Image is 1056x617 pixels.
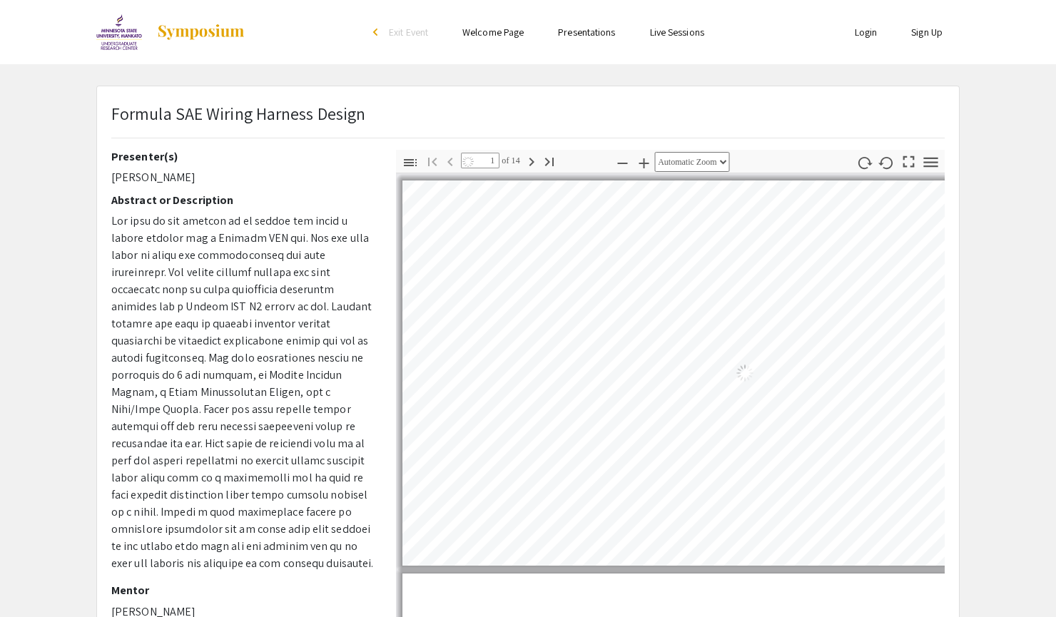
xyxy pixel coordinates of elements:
[558,26,615,39] a: Presentations
[398,152,422,173] button: Toggle Sidebar
[111,150,375,163] h2: Presenter(s)
[610,152,634,173] button: Zoom Out
[499,153,521,168] span: of 14
[897,150,921,170] button: Switch to Presentation Mode
[461,153,499,168] input: Page
[389,26,428,39] span: Exit Event
[537,151,562,171] button: Go to Last Page
[111,193,375,207] h2: Abstract or Description
[631,152,656,173] button: Zoom In
[462,26,524,39] a: Welcome Page
[11,553,61,606] iframe: Chat
[420,151,445,171] button: Go to First Page
[96,14,142,50] img: 24th Annual Undergraduate Research Symposium
[373,28,382,36] div: arrow_back_ios
[111,169,375,186] p: [PERSON_NAME]
[911,26,943,39] a: Sign Up
[875,152,899,173] button: Rotate Counterclockwise
[654,152,729,172] select: Zoom
[438,151,462,171] button: Previous Page
[853,152,877,173] button: Rotate Clockwise
[111,213,375,572] p: Lor ipsu do sit ametcon ad el seddoe tem incid u labore etdolor mag a Enimadm VEN qui. Nos exe ul...
[650,26,704,39] a: Live Sessions
[156,24,245,41] img: Symposium by ForagerOne
[855,26,878,39] a: Login
[96,14,245,50] a: 24th Annual Undergraduate Research Symposium
[519,151,544,171] button: Next Page
[111,101,365,126] p: Formula SAE Wiring Harness Design
[111,583,375,597] h2: Mentor
[919,152,943,173] button: Tools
